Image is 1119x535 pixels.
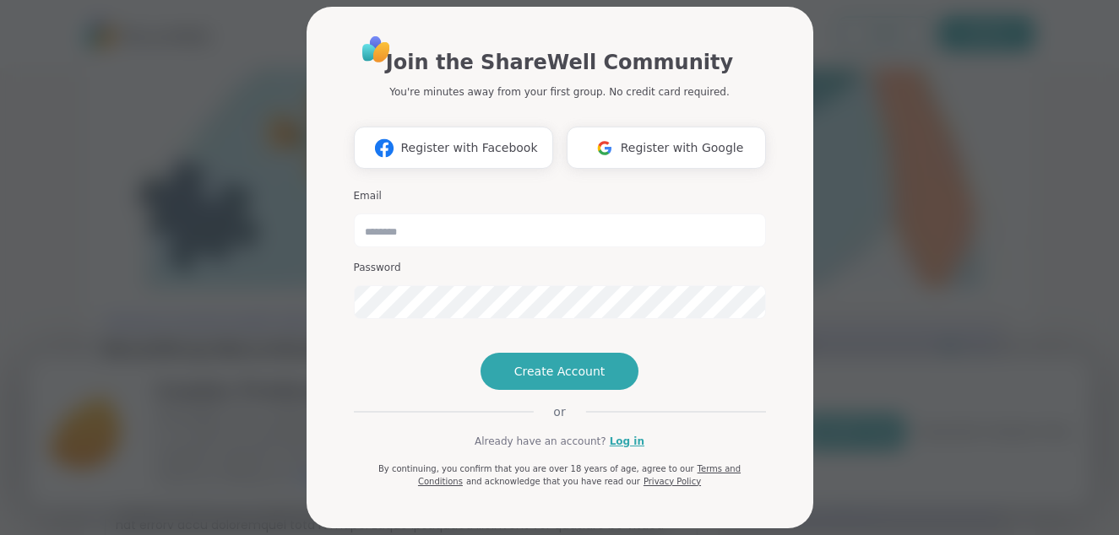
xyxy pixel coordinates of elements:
h3: Password [354,261,766,275]
button: Register with Google [567,127,766,169]
img: ShareWell Logomark [368,132,400,164]
span: Register with Facebook [400,139,537,157]
p: You're minutes away from your first group. No credit card required. [389,84,729,100]
span: or [533,403,585,420]
span: Register with Google [621,139,744,157]
span: Already have an account? [475,434,606,449]
img: ShareWell Logomark [589,132,621,164]
span: Create Account [514,363,606,380]
img: ShareWell Logo [357,30,395,68]
a: Terms and Conditions [418,464,741,486]
a: Privacy Policy [644,477,701,486]
h3: Email [354,189,766,203]
a: Log in [610,434,644,449]
span: By continuing, you confirm that you are over 18 years of age, agree to our [378,464,694,473]
button: Create Account [481,353,639,390]
button: Register with Facebook [354,127,553,169]
span: and acknowledge that you have read our [466,477,640,486]
h1: Join the ShareWell Community [386,47,733,78]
